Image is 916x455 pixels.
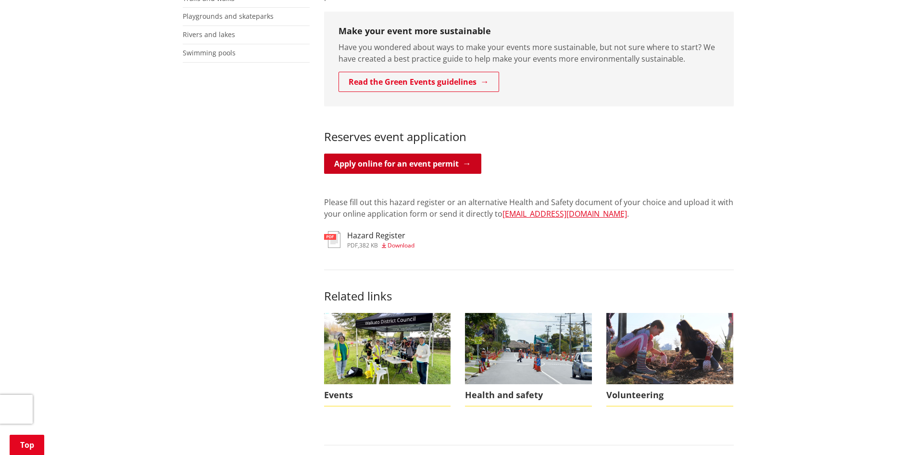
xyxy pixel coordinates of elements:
[324,313,451,407] a: Events
[347,231,414,240] h3: Hazard Register
[324,154,481,174] a: Apply online for an event permit
[339,72,499,92] a: Read the Green Events guidelines
[324,231,414,248] a: Hazard Register pdf,382 KB Download
[339,41,719,65] p: Have you wondered about ways to make your events more sustainable, but not sure where to start? W...
[183,30,235,39] a: Rivers and lakes
[324,231,340,248] img: document-pdf.svg
[465,313,592,407] a: Health and safety Health and safety
[324,185,734,231] div: Please fill out this hazard register or an alternative Health and Safety document of your choice ...
[183,48,236,57] a: Swimming pools
[388,241,414,249] span: Download
[502,208,627,219] a: [EMAIL_ADDRESS][DOMAIN_NAME]
[606,384,733,406] span: Volunteering
[183,12,274,21] a: Playgrounds and skateparks
[324,384,451,406] span: Events
[606,313,733,407] a: volunteer icon Volunteering
[465,384,592,406] span: Health and safety
[347,241,358,249] span: pdf
[359,241,378,249] span: 382 KB
[465,313,592,384] img: Health and safety
[10,435,44,455] a: Top
[339,26,719,37] h3: Make your event more sustainable
[324,270,734,303] h3: Related links
[324,116,734,144] h3: Reserves event application
[347,243,414,248] div: ,
[324,313,451,384] img: Te Awa March 2023
[872,415,906,449] iframe: Messenger Launcher
[606,313,733,384] img: volunteer icon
